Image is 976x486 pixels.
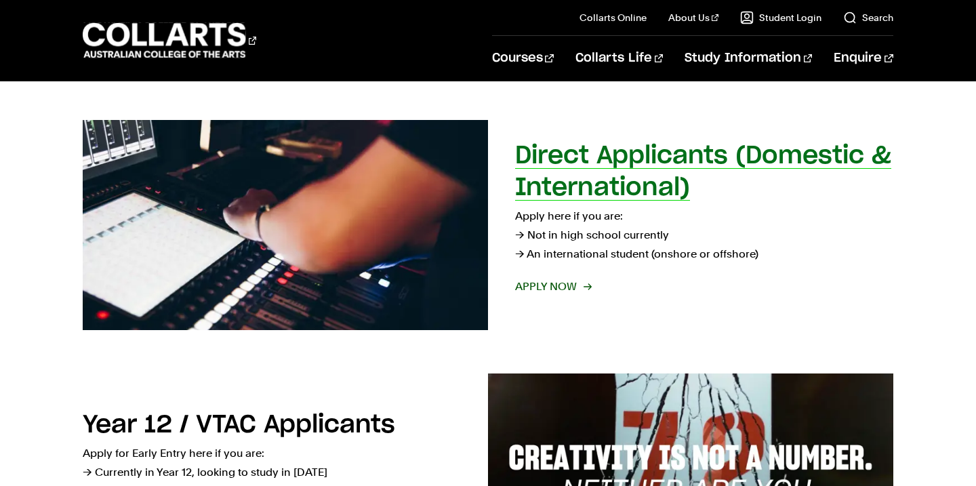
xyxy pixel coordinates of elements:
a: Enquire [834,36,893,81]
a: Student Login [740,11,821,24]
a: About Us [668,11,718,24]
div: Go to homepage [83,21,256,60]
h2: Year 12 / VTAC Applicants [83,413,395,437]
span: Apply now [515,277,590,296]
a: Search [843,11,893,24]
a: Direct Applicants (Domestic & International) Apply here if you are:→ Not in high school currently... [83,120,893,330]
h2: Direct Applicants (Domestic & International) [515,144,891,200]
a: Study Information [685,36,812,81]
a: Courses [492,36,554,81]
p: Apply here if you are: → Not in high school currently → An international student (onshore or offs... [515,207,893,264]
a: Collarts Life [575,36,663,81]
a: Collarts Online [579,11,647,24]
